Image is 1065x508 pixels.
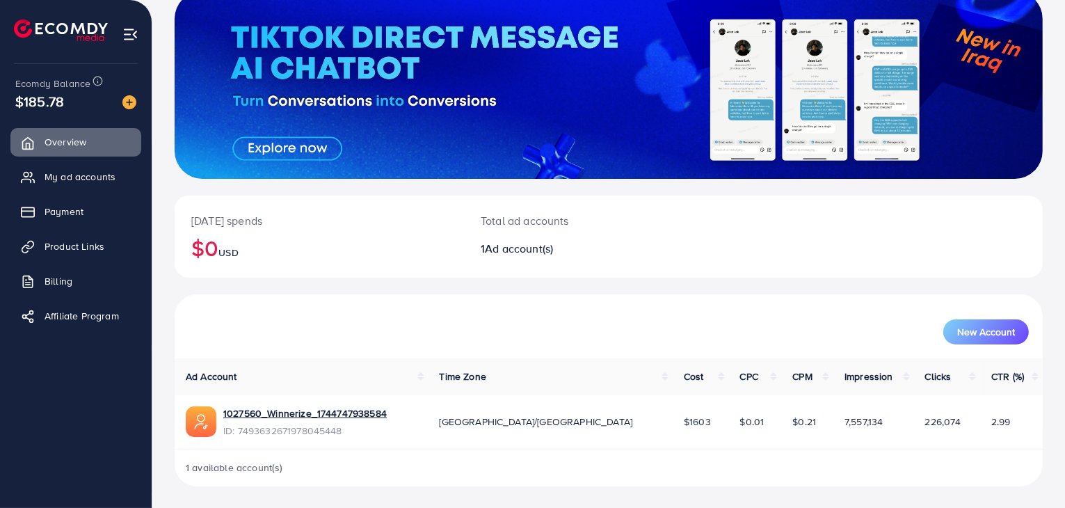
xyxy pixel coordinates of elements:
span: Ad account(s) [485,241,553,256]
span: Cost [684,370,704,383]
a: Overview [10,128,141,156]
span: 226,074 [925,415,961,429]
span: 7,557,134 [844,415,883,429]
a: Product Links [10,232,141,260]
h2: 1 [481,242,664,255]
span: New Account [957,327,1015,337]
span: Affiliate Program [45,309,119,323]
button: New Account [943,319,1029,344]
span: USD [218,246,238,260]
span: $185.78 [15,91,64,111]
span: Product Links [45,239,104,253]
span: ID: 7493632671978045448 [223,424,387,438]
span: Clicks [925,370,952,383]
span: Overview [45,135,86,149]
span: [GEOGRAPHIC_DATA]/[GEOGRAPHIC_DATA] [440,415,633,429]
a: Affiliate Program [10,302,141,330]
span: Ecomdy Balance [15,77,90,90]
span: My ad accounts [45,170,115,184]
span: 2.99 [991,415,1011,429]
a: Billing [10,267,141,295]
p: [DATE] spends [191,212,447,229]
span: $0.21 [792,415,816,429]
span: Payment [45,205,83,219]
img: image [122,95,136,109]
span: $0.01 [740,415,764,429]
a: 1027560_Winnerize_1744747938584 [223,406,387,420]
span: Time Zone [440,370,486,383]
span: CPM [792,370,812,383]
span: $1603 [684,415,711,429]
img: menu [122,26,138,42]
span: Impression [844,370,893,383]
a: My ad accounts [10,163,141,191]
span: Billing [45,274,72,288]
p: Total ad accounts [481,212,664,229]
span: Ad Account [186,370,237,383]
span: CPC [740,370,758,383]
span: CTR (%) [991,370,1024,383]
h2: $0 [191,235,447,261]
a: Payment [10,198,141,225]
iframe: Chat [1006,445,1055,498]
img: ic-ads-acc.e4c84228.svg [186,406,216,437]
img: logo [14,19,108,41]
span: 1 available account(s) [186,461,283,475]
